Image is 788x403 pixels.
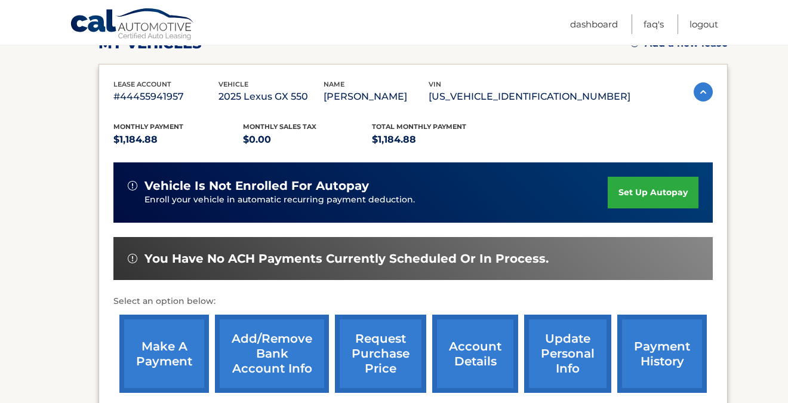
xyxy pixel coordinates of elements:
span: Monthly Payment [113,122,183,131]
p: Enroll your vehicle in automatic recurring payment deduction. [144,193,608,207]
a: Add/Remove bank account info [215,315,329,393]
p: Select an option below: [113,294,713,309]
p: $1,184.88 [113,131,243,148]
img: alert-white.svg [128,181,137,190]
p: $0.00 [243,131,373,148]
span: vin [429,80,441,88]
a: Cal Automotive [70,8,195,42]
span: name [324,80,344,88]
a: account details [432,315,518,393]
span: vehicle [218,80,248,88]
span: vehicle is not enrolled for autopay [144,179,369,193]
span: Total Monthly Payment [372,122,466,131]
a: FAQ's [644,14,664,34]
span: You have no ACH payments currently scheduled or in process. [144,251,549,266]
span: lease account [113,80,171,88]
img: accordion-active.svg [694,82,713,101]
p: 2025 Lexus GX 550 [218,88,324,105]
a: make a payment [119,315,209,393]
p: [US_VEHICLE_IDENTIFICATION_NUMBER] [429,88,630,105]
span: Monthly sales Tax [243,122,316,131]
img: alert-white.svg [128,254,137,263]
a: payment history [617,315,707,393]
a: update personal info [524,315,611,393]
p: $1,184.88 [372,131,501,148]
p: [PERSON_NAME] [324,88,429,105]
a: request purchase price [335,315,426,393]
a: Logout [689,14,718,34]
a: Dashboard [570,14,618,34]
a: set up autopay [608,177,698,208]
p: #44455941957 [113,88,218,105]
